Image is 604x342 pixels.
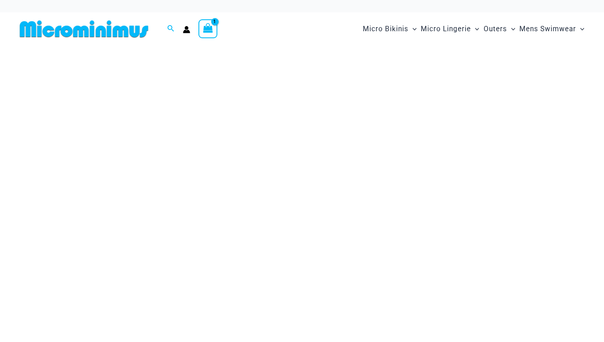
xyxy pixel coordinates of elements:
span: Mens Swimwear [519,18,576,39]
a: Account icon link [183,26,190,33]
a: Micro LingerieMenu ToggleMenu Toggle [419,16,481,42]
span: Menu Toggle [408,18,417,39]
a: Search icon link [167,24,175,34]
span: Menu Toggle [507,18,515,39]
nav: Site Navigation [360,15,588,43]
a: Micro BikinisMenu ToggleMenu Toggle [361,16,419,42]
a: Mens SwimwearMenu ToggleMenu Toggle [517,16,586,42]
span: Menu Toggle [471,18,479,39]
span: Outers [484,18,507,39]
span: Micro Lingerie [421,18,471,39]
a: OutersMenu ToggleMenu Toggle [482,16,517,42]
img: MM SHOP LOGO FLAT [16,20,152,38]
span: Micro Bikinis [363,18,408,39]
span: Menu Toggle [576,18,584,39]
a: View Shopping Cart, 1 items [198,19,217,38]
